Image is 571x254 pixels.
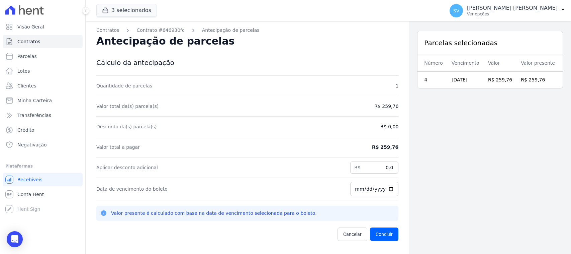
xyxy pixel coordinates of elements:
[202,27,260,34] a: Antecipação de parcelas
[111,210,394,217] p: Valor presente é calculado com base na data de vencimento selecionada para o boleto.
[96,165,158,170] label: Aplicar desconto adicional
[96,27,398,34] nav: Breadcrumb
[3,50,83,63] a: Parcelas
[3,188,83,201] a: Conta Hent
[417,55,448,72] th: Número
[395,82,398,89] dd: 1
[517,55,563,72] th: Valor presente
[17,53,37,60] span: Parcelas
[467,5,558,11] p: [PERSON_NAME] [PERSON_NAME]
[3,79,83,92] a: Clientes
[338,228,367,241] a: Cancelar
[3,173,83,186] a: Recebíveis
[370,228,398,241] button: Concluir
[3,109,83,122] a: Transferências
[17,191,44,198] span: Conta Hent
[380,123,398,130] dd: R$ 0,00
[3,94,83,107] a: Minha Carteira
[372,144,398,150] dd: R$ 259,76
[3,123,83,137] a: Crédito
[417,72,448,88] td: 4
[517,72,563,88] td: R$ 259,76
[17,97,52,104] span: Minha Carteira
[17,127,34,133] span: Crédito
[3,138,83,151] a: Negativação
[3,35,83,48] a: Contratos
[448,55,484,72] th: Vencimento
[96,103,159,110] dt: Valor total da(s) parcela(s)
[96,186,168,192] label: Data de vencimento do boleto
[5,162,80,170] div: Plataformas
[17,68,30,74] span: Lotes
[7,231,23,247] div: Open Intercom Messenger
[448,72,484,88] td: [DATE]
[484,55,517,72] th: Valor
[467,11,558,17] p: Ver opções
[96,35,234,47] span: Antecipação de parcelas
[3,20,83,34] a: Visão Geral
[96,83,152,88] label: Quantidade de parcelas
[17,38,40,45] span: Contratos
[17,141,47,148] span: Negativação
[96,27,119,34] a: Contratos
[444,1,571,20] button: SV [PERSON_NAME] [PERSON_NAME] Ver opções
[96,123,157,130] dt: Desconto da(s) parcela(s)
[484,72,517,88] td: R$ 259,76
[354,165,361,170] span: R$
[453,8,459,13] span: SV
[417,31,563,55] div: Parcelas selecionadas
[343,231,362,238] span: Cancelar
[96,144,140,150] dt: Valor total a pagar
[374,103,398,110] dd: R$ 259,76
[136,27,184,34] a: Contrato #646930fc
[17,23,44,30] span: Visão Geral
[17,82,36,89] span: Clientes
[3,64,83,78] a: Lotes
[96,59,174,67] span: Cálculo da antecipação
[17,112,51,119] span: Transferências
[17,176,42,183] span: Recebíveis
[96,4,157,17] button: 3 selecionados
